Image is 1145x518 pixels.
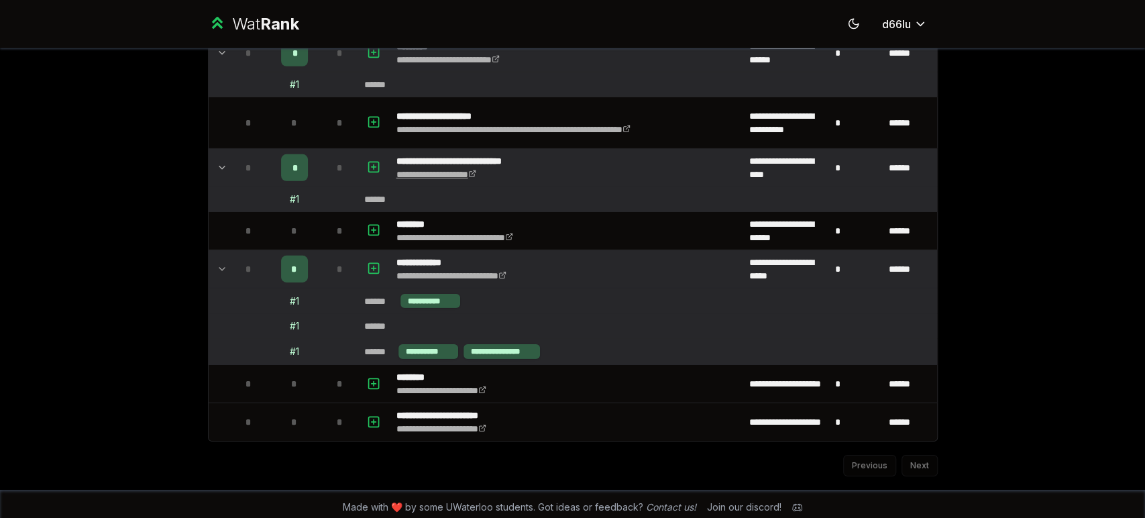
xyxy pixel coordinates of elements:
div: # 1 [290,319,299,333]
div: Wat [232,13,299,35]
div: # 1 [290,345,299,358]
div: # 1 [290,295,299,308]
span: Rank [260,14,299,34]
span: Made with ❤️ by some UWaterloo students. Got ideas or feedback? [343,501,696,514]
div: Join our discord! [707,501,781,514]
a: WatRank [208,13,300,35]
div: # 1 [290,78,299,91]
a: Contact us! [646,501,696,513]
div: # 1 [290,193,299,206]
span: d66lu [882,16,911,32]
button: d66lu [871,12,938,36]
